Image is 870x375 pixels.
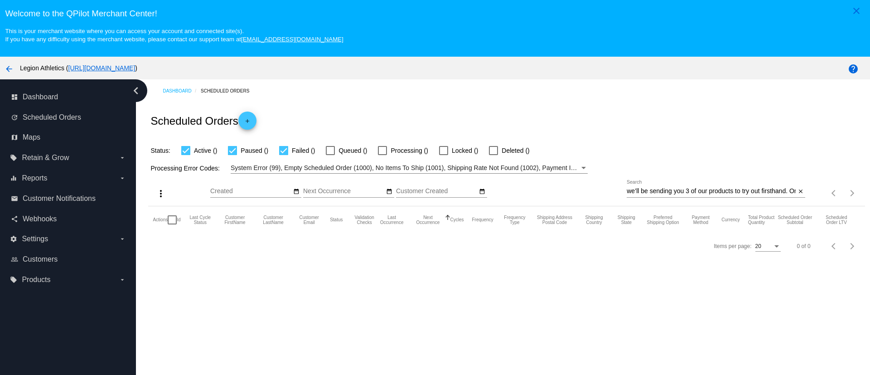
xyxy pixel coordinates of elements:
[450,217,464,223] button: Change sorting for Cycles
[378,215,406,225] button: Change sorting for LastOccurrenceUtc
[391,145,428,156] span: Processing ()
[22,235,48,243] span: Settings
[11,252,126,267] a: people_outline Customers
[843,184,861,202] button: Next page
[150,147,170,154] span: Status:
[293,188,300,195] mat-icon: date_range
[10,276,17,283] i: local_offer
[11,110,126,125] a: update Scheduled Orders
[22,174,47,182] span: Reports
[797,243,811,249] div: 0 of 0
[220,215,250,225] button: Change sorting for CustomerFirstName
[242,118,253,129] mat-icon: add
[351,206,377,234] mat-header-cell: Validation Checks
[386,188,392,195] mat-icon: date_range
[11,195,18,202] i: email
[338,145,367,156] span: Queued ()
[851,5,862,16] mat-icon: close
[11,215,18,223] i: share
[23,113,81,122] span: Scheduled Orders
[201,84,257,98] a: Scheduled Orders
[163,84,201,98] a: Dashboard
[11,212,126,226] a: share Webhooks
[155,188,166,199] mat-icon: more_vert
[646,215,680,225] button: Change sorting for PreferredShippingOption
[396,188,478,195] input: Customer Created
[119,154,126,161] i: arrow_drop_down
[11,114,18,121] i: update
[688,215,714,225] button: Change sorting for PaymentMethod.Type
[23,255,58,263] span: Customers
[10,175,17,182] i: equalizer
[778,215,813,225] button: Change sorting for Subtotal
[23,215,57,223] span: Webhooks
[303,188,385,195] input: Next Occurrence
[615,215,638,225] button: Change sorting for ShippingState
[11,90,126,104] a: dashboard Dashboard
[11,256,18,263] i: people_outline
[258,215,288,225] button: Change sorting for CustomerLastName
[119,175,126,182] i: arrow_drop_down
[5,9,865,19] h3: Welcome to the QPilot Merchant Center!
[296,215,322,225] button: Change sorting for CustomerEmail
[11,130,126,145] a: map Maps
[330,217,343,223] button: Change sorting for Status
[231,162,588,174] mat-select: Filter by Processing Error Codes
[153,206,168,234] mat-header-cell: Actions
[472,217,493,223] button: Change sorting for Frequency
[502,145,529,156] span: Deleted ()
[825,237,843,255] button: Previous page
[4,63,14,74] mat-icon: arrow_back
[241,36,343,43] a: [EMAIL_ADDRESS][DOMAIN_NAME]
[23,133,40,141] span: Maps
[11,191,126,206] a: email Customer Notifications
[119,235,126,243] i: arrow_drop_down
[755,244,781,250] mat-select: Items per page:
[714,243,751,249] div: Items per page:
[627,188,796,195] input: Search
[23,93,58,101] span: Dashboard
[843,237,861,255] button: Next page
[11,93,18,101] i: dashboard
[23,195,96,203] span: Customer Notifications
[119,276,126,283] i: arrow_drop_down
[796,187,805,196] button: Clear
[821,215,852,225] button: Change sorting for LifetimeValue
[10,235,17,243] i: settings
[825,184,843,202] button: Previous page
[68,64,135,72] a: [URL][DOMAIN_NAME]
[22,276,50,284] span: Products
[748,206,778,234] mat-header-cell: Total Product Quantity
[22,154,69,162] span: Retain & Grow
[189,215,212,225] button: Change sorting for LastProcessingCycleId
[721,217,740,223] button: Change sorting for CurrencyIso
[20,64,137,72] span: Legion Athletics ( )
[414,215,442,225] button: Change sorting for NextOccurrenceUtc
[194,145,217,156] span: Active ()
[177,217,180,223] button: Change sorting for Id
[755,243,761,249] span: 20
[479,188,485,195] mat-icon: date_range
[536,215,573,225] button: Change sorting for ShippingPostcode
[5,28,343,43] small: This is your merchant website where you can access your account and connected site(s). If you hav...
[452,145,478,156] span: Locked ()
[210,188,292,195] input: Created
[241,145,268,156] span: Paused ()
[797,188,804,195] mat-icon: close
[150,165,220,172] span: Processing Error Codes:
[129,83,143,98] i: chevron_left
[292,145,315,156] span: Failed ()
[10,154,17,161] i: local_offer
[581,215,607,225] button: Change sorting for ShippingCountry
[848,63,859,74] mat-icon: help
[150,112,256,130] h2: Scheduled Orders
[502,215,528,225] button: Change sorting for FrequencyType
[11,134,18,141] i: map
